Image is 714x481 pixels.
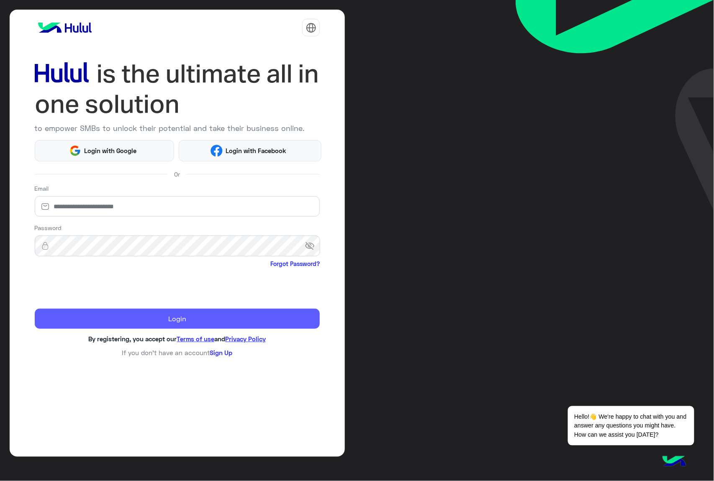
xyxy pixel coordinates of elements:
h6: If you don’t have an account [35,349,320,356]
button: Login [35,309,320,329]
a: Privacy Policy [225,335,266,343]
span: Login with Facebook [223,146,290,156]
img: Facebook [211,145,223,157]
button: Login with Facebook [179,140,321,162]
img: logo [35,19,95,36]
p: to empower SMBs to unlock their potential and take their business online. [35,123,320,134]
a: Terms of use [177,335,214,343]
img: Google [69,145,81,157]
img: hululLoginTitle_EN.svg [35,59,320,120]
span: Or [174,170,180,179]
span: Login with Google [81,146,140,156]
span: By registering, you accept our [88,335,177,343]
label: Password [35,223,62,232]
button: Login with Google [35,140,174,162]
img: email [35,202,56,211]
img: hulul-logo.png [660,448,689,477]
span: and [214,335,225,343]
iframe: reCAPTCHA [35,270,162,302]
img: tab [306,23,316,33]
img: lock [35,242,56,250]
span: Hello!👋 We're happy to chat with you and answer any questions you might have. How can we assist y... [568,406,694,445]
span: visibility_off [305,238,320,253]
label: Email [35,184,49,193]
a: Forgot Password? [270,259,320,268]
a: Sign Up [210,349,232,356]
